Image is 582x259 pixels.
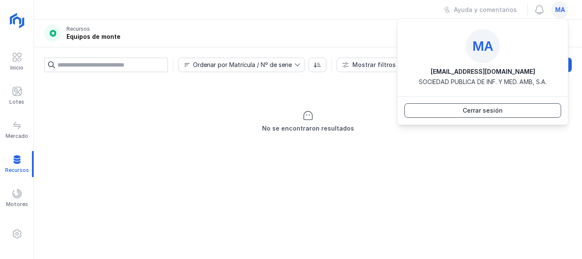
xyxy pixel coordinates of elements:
[66,26,90,32] div: Recursos
[6,133,28,140] div: Mercado
[262,124,354,133] div: No se encontraron resultados
[337,58,401,72] button: Mostrar filtros
[179,58,294,72] span: Matrícula / Nº de serie
[10,64,23,71] div: Inicio
[6,10,28,31] img: logoRight.svg
[555,6,565,14] span: ma
[404,103,561,118] button: Cerrar sesión
[463,106,503,115] div: Cerrar sesión
[66,32,121,41] div: Equipos de monte
[419,78,547,86] div: SOCIEDAD PUBLICA DE INF. Y MED. AMB, S.A.
[473,38,493,54] span: ma
[6,201,28,208] div: Motores
[352,61,396,69] div: Mostrar filtros
[454,6,517,14] div: Ayuda y comentarios
[431,67,535,76] div: [EMAIL_ADDRESS][DOMAIN_NAME]
[9,99,24,105] div: Lotes
[438,3,522,17] button: Ayuda y comentarios
[193,62,292,68] div: Ordenar por Matrícula / Nº de serie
